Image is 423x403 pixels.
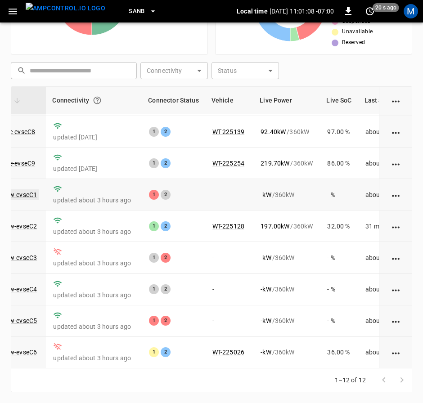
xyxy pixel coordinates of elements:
div: Connectivity [52,92,135,108]
p: updated about 3 hours ago [53,322,135,331]
button: Connection between the charger and our software. [89,92,105,108]
th: Live SoC [320,87,358,114]
p: 92.40 kW [261,127,286,136]
div: 2 [161,127,171,137]
div: action cell options [390,222,401,231]
p: 197.00 kW [261,222,289,231]
p: updated about 3 hours ago [53,196,135,205]
td: - [205,179,254,210]
p: updated about 3 hours ago [53,354,135,363]
th: Connector Status [142,87,205,114]
th: Live Power [253,87,320,114]
p: - kW [261,316,271,325]
button: set refresh interval [363,4,377,18]
td: - % [320,179,358,210]
div: / 360 kW [261,316,313,325]
a: WT-225254 [212,160,244,167]
img: ampcontrol.io logo [26,3,105,14]
td: 32.00 % [320,210,358,242]
div: 1 [149,221,159,231]
p: updated [DATE] [53,133,135,142]
div: action cell options [390,96,401,105]
td: 97.00 % [320,116,358,148]
div: 2 [161,190,171,200]
th: Vehicle [205,87,254,114]
div: / 360 kW [261,348,313,357]
span: SanB [129,6,145,17]
td: - % [320,242,358,273]
div: 1 [149,190,159,200]
div: 1 [149,158,159,168]
td: - [205,242,254,273]
a: WT-225139 [212,128,244,135]
p: - kW [261,348,271,357]
div: / 360 kW [261,127,313,136]
td: 86.00 % [320,148,358,179]
p: updated about 3 hours ago [53,259,135,268]
p: - kW [261,285,271,294]
p: 1–12 of 12 [335,376,366,385]
a: WT-225026 [212,349,244,356]
div: / 360 kW [261,159,313,168]
span: Reserved [342,38,365,47]
p: - kW [261,253,271,262]
span: 20 s ago [373,3,399,12]
div: 1 [149,316,159,326]
div: action cell options [390,159,401,168]
div: action cell options [390,348,401,357]
div: / 360 kW [261,285,313,294]
div: 2 [161,347,171,357]
td: 36.00 % [320,337,358,368]
div: 2 [161,284,171,294]
div: 2 [161,253,171,263]
div: / 360 kW [261,190,313,199]
a: WT-225128 [212,223,244,230]
td: - [205,274,254,305]
p: - kW [261,190,271,199]
div: 2 [161,316,171,326]
button: SanB [125,3,160,20]
p: updated about 3 hours ago [53,291,135,300]
div: action cell options [390,190,401,199]
div: 1 [149,347,159,357]
div: action cell options [390,253,401,262]
div: 1 [149,284,159,294]
div: action cell options [390,285,401,294]
div: 1 [149,127,159,137]
td: - % [320,274,358,305]
span: Unavailable [342,27,373,36]
div: action cell options [390,316,401,325]
div: 2 [161,221,171,231]
div: profile-icon [404,4,418,18]
td: - [205,305,254,337]
div: action cell options [390,127,401,136]
div: / 360 kW [261,222,313,231]
p: Local time [237,7,268,16]
div: / 360 kW [261,253,313,262]
p: updated [DATE] [53,164,135,173]
p: 219.70 kW [261,159,289,168]
p: [DATE] 11:01:08 -07:00 [270,7,334,16]
p: updated about 3 hours ago [53,227,135,236]
div: 1 [149,253,159,263]
div: 2 [161,158,171,168]
td: - % [320,305,358,337]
